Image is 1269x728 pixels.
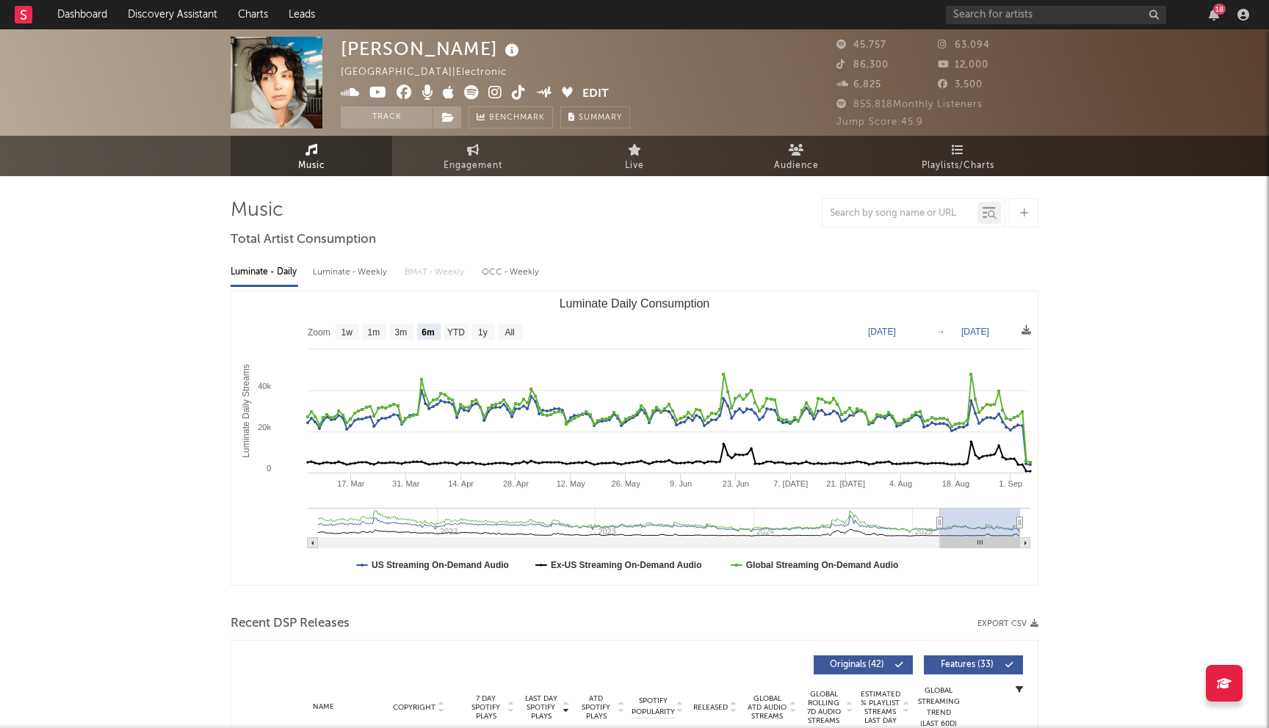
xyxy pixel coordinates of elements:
div: OCC - Weekly [482,260,540,285]
text: 7. [DATE] [773,479,808,488]
a: Benchmark [469,106,553,128]
span: Music [298,157,325,175]
text: 18. Aug [942,479,969,488]
span: 855,818 Monthly Listeners [836,100,983,109]
text: [DATE] [961,327,989,337]
span: Spotify Popularity [632,696,675,718]
div: Luminate - Daily [231,260,298,285]
span: Estimated % Playlist Streams Last Day [860,690,900,725]
a: Audience [715,136,877,176]
text: Luminate Daily Streams [241,364,251,457]
text: 4. Aug [889,479,912,488]
text: 12. May [557,479,586,488]
div: 18 [1213,4,1226,15]
button: Track [341,106,433,128]
text: 23. Jun [723,479,749,488]
input: Search for artists [946,6,1166,24]
span: 3,500 [938,80,983,90]
button: Originals(42) [814,655,913,674]
text: All [505,327,514,338]
button: Edit [582,85,609,103]
span: Benchmark [489,109,545,127]
div: [GEOGRAPHIC_DATA] | Electronic [341,64,524,81]
text: 6m [422,327,434,338]
span: Global Rolling 7D Audio Streams [803,690,844,725]
text: 1y [478,327,488,338]
div: Luminate - Weekly [313,260,390,285]
text: 31. Mar [392,479,420,488]
span: Jump Score: 45.9 [836,117,923,127]
span: Live [625,157,644,175]
a: Engagement [392,136,554,176]
span: 6,825 [836,80,881,90]
span: ATD Spotify Plays [576,694,615,721]
text: Global Streaming On-Demand Audio [746,560,899,570]
button: Export CSV [977,619,1038,628]
text: 26. May [612,479,641,488]
span: 63,094 [938,40,990,50]
span: 86,300 [836,60,889,70]
text: YTD [447,327,465,338]
text: 17. Mar [337,479,365,488]
span: Released [693,703,728,712]
span: Playlists/Charts [922,157,994,175]
span: Features ( 33 ) [933,660,1001,669]
button: Summary [560,106,630,128]
button: Features(33) [924,655,1023,674]
text: 9. Jun [670,479,692,488]
span: Summary [579,114,622,122]
span: Audience [774,157,819,175]
a: Music [231,136,392,176]
div: [PERSON_NAME] [341,37,523,61]
div: Name [275,702,372,713]
span: Last Day Spotify Plays [521,694,560,721]
a: Live [554,136,715,176]
text: Zoom [308,327,330,338]
text: Ex-US Streaming On-Demand Audio [551,560,702,570]
text: 28. Apr [503,479,529,488]
svg: Luminate Daily Consumption [231,291,1038,585]
span: 12,000 [938,60,988,70]
text: 21. [DATE] [826,479,865,488]
span: 45,757 [836,40,886,50]
span: Total Artist Consumption [231,231,376,249]
text: 1m [368,327,380,338]
text: 1w [341,327,353,338]
text: US Streaming On-Demand Audio [372,560,509,570]
span: Global ATD Audio Streams [747,694,787,721]
span: Recent DSP Releases [231,615,350,633]
input: Search by song name or URL [822,208,977,219]
span: Copyright [393,703,435,712]
span: 7 Day Spotify Plays [466,694,505,721]
text: → [936,327,945,337]
text: 40k [258,382,271,390]
button: 18 [1209,9,1219,21]
span: Engagement [444,157,502,175]
text: 20k [258,423,271,432]
text: 1. Sep [999,479,1022,488]
text: [DATE] [868,327,896,337]
text: 14. Apr [448,479,474,488]
text: 3m [395,327,408,338]
text: Luminate Daily Consumption [560,297,710,310]
a: Playlists/Charts [877,136,1038,176]
text: 0 [267,464,271,473]
span: Originals ( 42 ) [823,660,891,669]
